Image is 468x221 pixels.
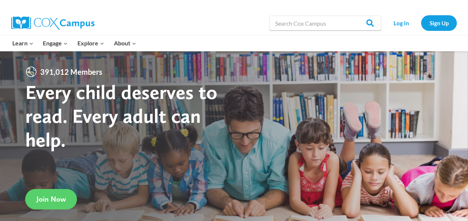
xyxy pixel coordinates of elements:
[12,38,34,48] span: Learn
[77,38,104,48] span: Explore
[114,38,136,48] span: About
[36,195,66,204] span: Join Now
[385,15,417,31] a: Log In
[385,15,457,31] nav: Secondary Navigation
[270,16,381,31] input: Search Cox Campus
[7,35,141,51] nav: Primary Navigation
[43,38,68,48] span: Engage
[37,66,105,78] span: 391,012 Members
[25,80,217,151] strong: Every child deserves to read. Every adult can help.
[11,16,95,30] img: Cox Campus
[421,15,457,31] a: Sign Up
